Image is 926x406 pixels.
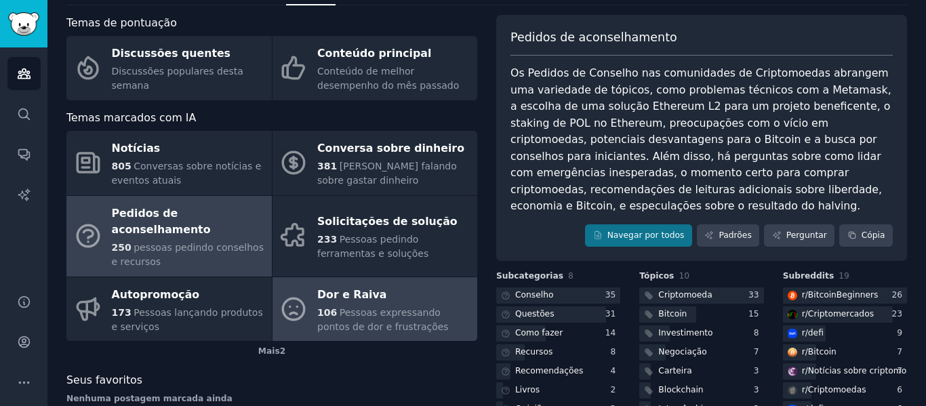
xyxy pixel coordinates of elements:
font: 233 [317,234,337,245]
font: Criptomoedas [808,385,866,394]
font: r/ [802,309,808,319]
a: Conteúdo principalConteúdo de melhor desempenho do mês passado [273,36,478,100]
font: 8 [568,271,573,281]
font: 3 [754,385,759,394]
font: 250 [112,242,132,253]
font: Solicitações de solução [317,215,458,228]
a: Padrões [697,224,759,247]
font: Conteúdo principal [317,47,431,60]
a: Negociação7 [639,344,763,361]
font: r/ [802,328,808,338]
a: Notícias sobre criptomoedasr/Notícias sobre criptomoedas7 [783,363,907,380]
font: 8 [754,328,759,338]
font: r/ [802,366,808,375]
a: Livros2 [496,382,620,399]
font: 8 [611,347,616,357]
font: 2 [611,385,616,394]
font: 10 [679,271,689,281]
a: Pedidos de aconselhamento250pessoas pedindo conselhos e recursos [66,196,272,277]
a: Questões31 [496,306,620,323]
a: Bitcoin15 [639,306,763,323]
font: 4 [611,366,616,375]
font: Nenhuma postagem marcada ainda [66,394,233,403]
font: Pessoas expressando pontos de dor e frustrações [317,307,449,332]
font: Conversas sobre notícias e eventos atuais [112,161,262,186]
font: Negociação [658,347,706,357]
font: 23 [891,309,902,319]
font: Criptomercados [808,309,874,319]
a: Bitcoinr/Bitcoin7 [783,344,907,361]
img: Bitcoin [788,348,797,357]
a: Iniciantes em Bitcoinr/BitcoinBeginners26 [783,287,907,304]
font: 6 [897,385,902,394]
a: Solicitações de solução233Pessoas pedindo ferramentas e soluções [273,196,478,277]
img: Iniciantes em Bitcoin [788,291,797,300]
a: Carteira3 [639,363,763,380]
font: Mais [258,346,280,356]
font: Discussões quentes [112,47,230,60]
font: r/ [802,385,808,394]
img: Logotipo do GummySearch [8,12,39,36]
font: r/ [802,347,808,357]
font: Conteúdo de melhor desempenho do mês passado [317,66,459,91]
font: defi [808,328,824,338]
font: Os Pedidos de Conselho nas comunidades de Criptomoedas abrangem uma variedade de tópicos, como pr... [510,66,895,212]
font: Pedidos de aconselhamento [112,207,211,237]
button: Cópia [839,224,893,247]
font: Subreddits [783,271,834,281]
font: [PERSON_NAME] falando sobre gastar dinheiro [317,161,457,186]
font: Conversa sobre dinheiro [317,142,464,155]
font: BitcoinBeginners [808,290,879,300]
font: 7 [897,347,902,357]
a: Conselho35 [496,287,620,304]
font: Livros [515,385,540,394]
font: 3 [754,366,759,375]
font: Conselho [515,290,553,300]
font: Tópicos [639,271,674,281]
font: 14 [605,328,616,338]
font: Recomendações [515,366,583,375]
font: Investimento [658,328,712,338]
font: Navegar por todos [607,230,685,240]
a: Como fazer14 [496,325,620,342]
a: Notícias805Conversas sobre notícias e eventos atuais [66,131,272,195]
a: definiçãor/defi9 [783,325,907,342]
font: Notícias [112,142,161,155]
font: 15 [748,309,759,319]
font: 33 [748,290,759,300]
font: Bitcoin [808,347,837,357]
a: Perguntar [764,224,834,247]
font: Temas marcados com IA [66,111,196,124]
font: Temas de pontuação [66,16,177,29]
font: 2 [280,346,286,356]
font: 26 [891,290,902,300]
font: 9 [897,328,902,338]
font: Carteira [658,366,691,375]
font: Pessoas pedindo ferramentas e soluções [317,234,428,259]
font: Pessoas lançando produtos e serviços [112,307,263,332]
font: 173 [112,307,132,318]
a: Recursos8 [496,344,620,361]
font: Pedidos de aconselhamento [510,31,677,44]
img: Criptomercados [788,310,797,319]
a: Discussões quentesDiscussões populares desta semana [66,36,272,100]
font: Dor e Raiva [317,288,386,301]
font: 35 [605,290,616,300]
a: Recomendações4 [496,363,620,380]
a: Criptomoeda33 [639,287,763,304]
font: 7 [754,347,759,357]
font: r/ [802,290,808,300]
font: 19 [839,271,849,281]
font: Padrões [719,230,751,240]
img: Criptomoedas [788,386,797,395]
font: 7 [897,366,902,375]
a: Blockchain3 [639,382,763,399]
font: Autopromoção [112,288,200,301]
a: Navegar por todos [585,224,692,247]
font: 31 [605,309,616,319]
font: 106 [317,307,337,318]
a: Investimento8 [639,325,763,342]
font: Discussões populares desta semana [112,66,243,91]
a: Conversa sobre dinheiro381[PERSON_NAME] falando sobre gastar dinheiro [273,131,478,195]
img: Notícias sobre criptomoedas [788,367,797,376]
